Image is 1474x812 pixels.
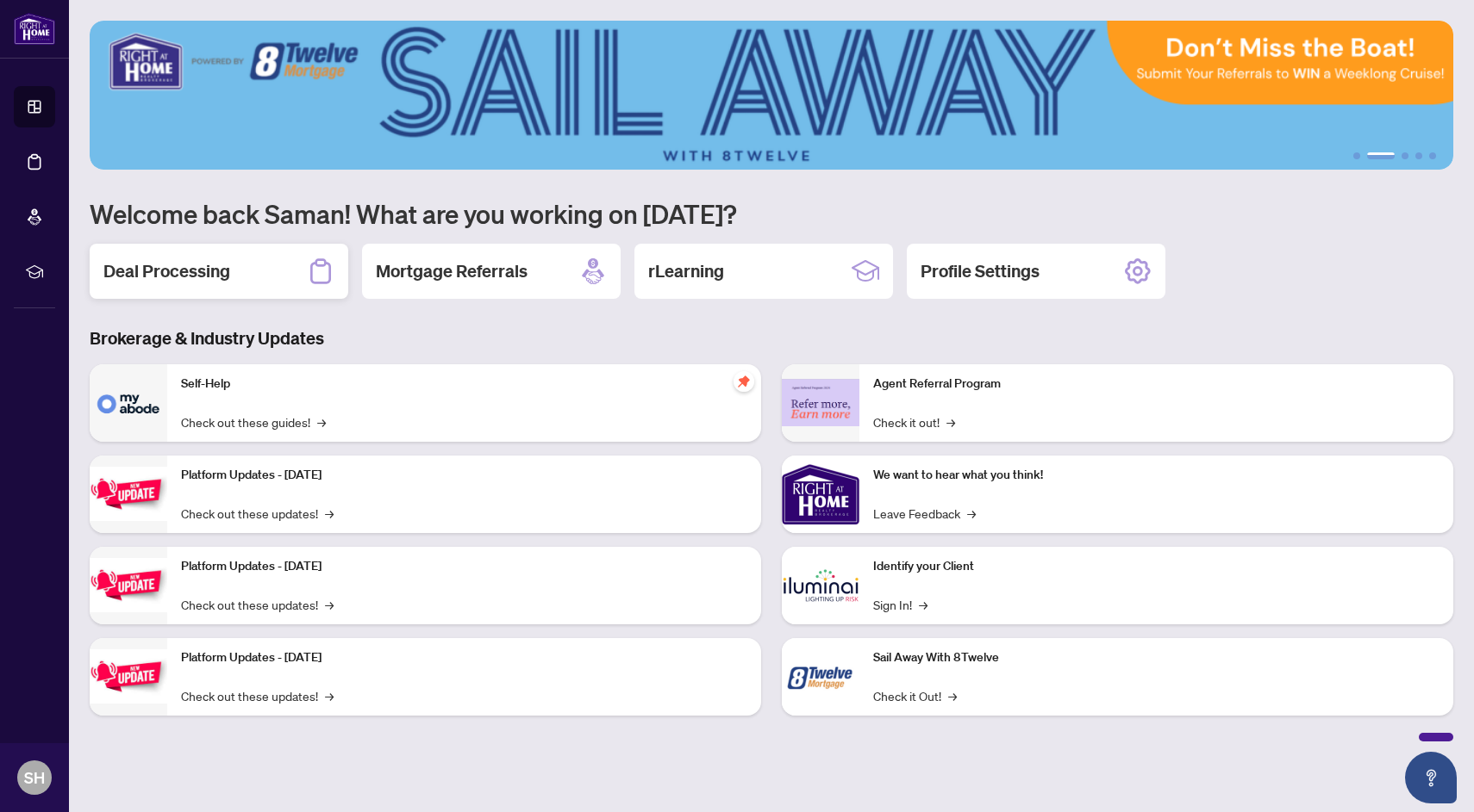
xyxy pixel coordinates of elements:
[1367,152,1395,159] button: 2
[90,197,1453,230] h1: Welcome back Saman! What are you working on [DATE]?
[14,13,55,45] img: logo
[873,686,957,705] a: Check it Out!→
[919,595,927,614] span: →
[873,466,1440,485] p: We want to hear what you think!
[782,547,859,624] img: Identify your Client
[873,648,1440,667] p: Sail Away With 8Twelve
[90,21,1453,170] img: Slide 1
[734,371,754,392] span: pushpin
[1405,752,1457,803] button: Open asap
[782,638,859,716] img: Sail Away With 8Twelve
[90,558,167,612] img: Platform Updates - July 8, 2025
[325,595,334,614] span: →
[1429,152,1436,159] button: 5
[873,595,927,614] a: Sign In!→
[181,595,334,614] a: Check out these updates!→
[90,467,167,521] img: Platform Updates - July 21, 2025
[1353,152,1360,159] button: 1
[181,557,747,576] p: Platform Updates - [DATE]
[921,259,1040,283] h2: Profile Settings
[181,648,747,667] p: Platform Updates - [DATE]
[317,412,326,431] span: →
[1402,152,1408,159] button: 3
[181,504,334,523] a: Check out these updates!→
[103,259,230,283] h2: Deal Processing
[90,649,167,704] img: Platform Updates - June 23, 2025
[90,326,1453,350] h3: Brokerage & Industry Updates
[873,375,1440,394] p: Agent Referral Program
[782,456,859,533] img: We want to hear what you think!
[1415,152,1422,159] button: 4
[948,686,957,705] span: →
[782,379,859,426] img: Agent Referral Program
[90,364,167,442] img: Self-Help
[873,557,1440,576] p: Identify your Client
[181,466,747,485] p: Platform Updates - [DATE]
[181,686,334,705] a: Check out these updates!→
[376,259,528,283] h2: Mortgage Referrals
[648,259,724,283] h2: rLearning
[946,412,955,431] span: →
[181,375,747,394] p: Self-Help
[873,504,976,523] a: Leave Feedback→
[181,412,326,431] a: Check out these guides!→
[967,504,976,523] span: →
[325,686,334,705] span: →
[325,504,334,523] span: →
[24,766,45,790] span: SH
[873,412,955,431] a: Check it out!→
